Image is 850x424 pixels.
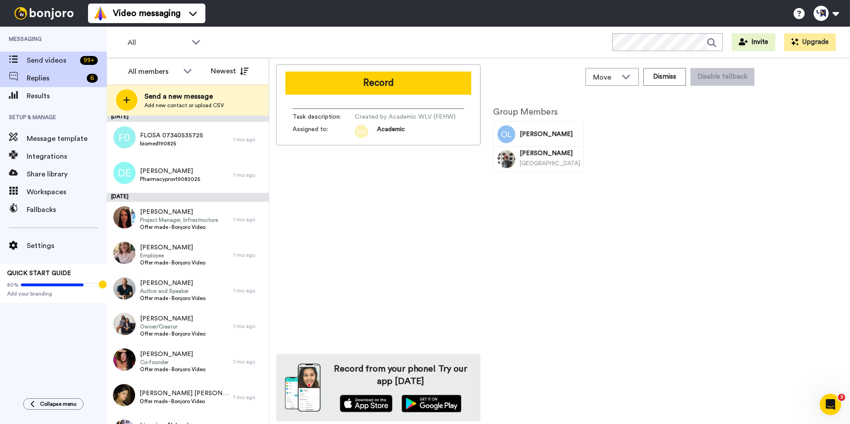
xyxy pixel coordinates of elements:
[377,125,405,138] span: Academic
[113,242,136,264] img: f317608a-9fc5-488f-9a3e-a2eae92adfbc.jpg
[140,176,200,183] span: Pharmacyprov19082025
[140,314,205,323] span: [PERSON_NAME]
[293,125,355,138] span: Assigned to:
[27,204,107,215] span: Fallbacks
[204,62,255,80] button: Newest
[520,130,580,139] span: [PERSON_NAME]
[40,400,76,408] span: Collapse menu
[140,288,205,295] span: Author and Speaker
[233,323,265,330] div: 1 mo ago
[140,323,205,330] span: Owner/Creator
[355,112,456,121] span: Created by Academic WLV (FEHW)
[27,73,83,84] span: Replies
[140,366,205,373] span: Offer made - Bonjoro Video
[140,330,205,337] span: Offer made - Bonjoro Video
[140,359,205,366] span: Co-founder
[87,74,98,83] div: 6
[27,187,107,197] span: Workspaces
[838,394,845,401] span: 3
[107,193,269,202] div: [DATE]
[140,295,205,302] span: Offer made - Bonjoro Video
[107,113,269,122] div: [DATE]
[80,56,98,65] div: 99 +
[113,126,136,148] img: f0.png
[140,259,205,266] span: Offer made - Bonjoro Video
[27,169,107,180] span: Share library
[520,160,580,166] span: [GEOGRAPHIC_DATA]
[233,216,265,223] div: 1 mo ago
[140,389,229,398] span: [PERSON_NAME] [PERSON_NAME]
[820,394,841,415] iframe: Intercom live chat
[140,131,203,140] span: FLOSA 07340535725
[113,277,136,300] img: f1ce6544-998e-4f09-b4ce-61e721dc21da.jpg
[497,150,515,168] img: Image of Callum Roberts
[27,91,107,101] span: Results
[140,224,218,231] span: Offer made - Bonjoro Video
[99,280,107,288] div: Tooltip anchor
[401,395,461,412] img: playstore
[113,348,136,371] img: 990e1617-21d9-4385-ae90-2dcff7175092.jpg
[593,72,617,83] span: Move
[7,281,19,288] span: 80%
[7,270,71,276] span: QUICK START GUIDE
[732,33,775,51] button: Invite
[355,125,368,138] img: aw.png
[27,240,107,251] span: Settings
[93,6,108,20] img: vm-color.svg
[140,140,203,147] span: biomed190825
[113,313,136,335] img: 67a67191-ed3b-4c72-bce2-96aa3c85cc97.jpg
[340,395,393,412] img: appstore
[113,7,180,20] span: Video messaging
[233,172,265,179] div: 1 mo ago
[233,394,265,401] div: 1 mo ago
[784,33,836,51] button: Upgrade
[11,7,77,20] img: bj-logo-header-white.svg
[27,55,76,66] span: Send videos
[497,125,515,143] img: Image of OLIVER LLOYD
[144,102,224,109] span: Add new contact or upload CSV
[140,216,218,224] span: Project Manager, Infrastructure
[140,252,205,259] span: Employee
[233,287,265,294] div: 1 mo ago
[140,208,218,216] span: [PERSON_NAME]
[520,149,580,158] span: [PERSON_NAME]
[27,151,107,162] span: Integrations
[113,384,135,406] img: c8c2a5c7-2fdd-4a32-925d-9ba7910278ed.jpg
[128,37,187,48] span: All
[285,364,321,412] img: download
[27,133,107,144] span: Message template
[285,72,471,95] button: Record
[113,162,136,184] img: de.png
[113,206,136,228] img: 5a369ab2-5296-4631-b431-1af817a530ae.jpg
[140,350,205,359] span: [PERSON_NAME]
[329,363,472,388] h4: Record from your phone! Try our app [DATE]
[144,91,224,102] span: Send a new message
[140,243,205,252] span: [PERSON_NAME]
[293,112,355,121] span: Task description :
[233,252,265,259] div: 1 mo ago
[7,290,100,297] span: Add your branding
[233,136,265,143] div: 1 mo ago
[493,107,584,117] h2: Group Members
[23,398,84,410] button: Collapse menu
[140,279,205,288] span: [PERSON_NAME]
[643,68,686,86] button: Dismiss
[128,66,179,77] div: All members
[140,167,200,176] span: [PERSON_NAME]
[233,358,265,365] div: 1 mo ago
[690,68,754,86] button: Disable fallback
[140,398,229,405] span: Offer made - Bonjoro Video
